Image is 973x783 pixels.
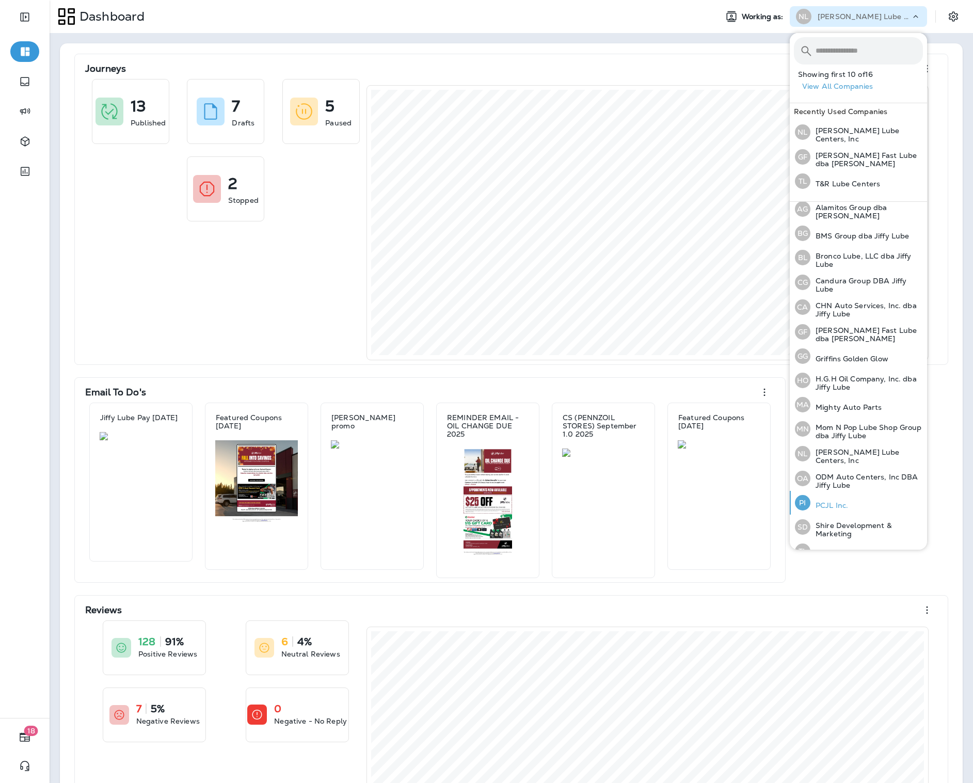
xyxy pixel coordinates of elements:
button: NL[PERSON_NAME] Lube Centers, Inc [790,120,927,145]
div: NL [795,124,810,140]
p: BMS Group dba Jiffy Lube [810,232,909,240]
div: Recently Used Companies [790,103,927,120]
p: 0 [274,704,281,714]
p: Dashboard [75,9,145,24]
p: Drafts [232,118,254,128]
p: Mighty Auto Parts [810,403,882,411]
p: Paused [325,118,352,128]
img: 5f847caa-3070-4188-ab01-56e91af89b4b.jpg [215,440,298,522]
p: Email To Do's [85,387,146,397]
p: CHN Auto Services, Inc. dba Jiffy Lube [810,301,923,318]
div: SD [795,519,810,535]
div: NL [796,9,811,24]
button: BLBronco Lube, LLC dba Jiffy Lube [790,245,927,270]
button: HOH.G.H Oil Company, Inc. dba Jiffy Lube [790,368,927,393]
p: [PERSON_NAME] Lube Centers, Inc [810,126,923,143]
div: BL [795,250,810,265]
p: T&R Lube Centers [810,550,880,558]
p: Featured Coupons [DATE] [678,413,760,430]
button: MAMighty Auto Parts [790,393,927,417]
button: 18 [10,727,39,747]
button: AGAlamitos Group dba [PERSON_NAME] [790,197,927,221]
p: 128 [138,636,155,647]
img: f72424eb-a4ec-478d-a424-94e86f12ee47.jpg [100,432,182,440]
p: T&R Lube Centers [810,180,880,188]
p: Showing first 10 of 16 [798,70,927,78]
p: Published [131,118,166,128]
button: MNMom N Pop Lube Shop Group dba Jiffy Lube [790,417,927,441]
div: OA [795,471,810,486]
p: 6 [281,636,288,647]
p: Griffins Golden Glow [810,355,888,363]
p: Alamitos Group dba [PERSON_NAME] [810,203,923,220]
p: [PERSON_NAME] promo [331,413,413,430]
p: 5 [325,101,334,111]
div: MA [795,397,810,412]
button: Expand Sidebar [10,7,39,27]
button: OAODM Auto Centers, Inc DBA Jiffy Lube [790,466,927,491]
button: PIPCJL Inc. [790,491,927,515]
p: CS (PENNZOIL STORES) September 1.0 2025 [563,413,644,438]
p: Negative - No Reply [274,716,347,726]
p: PCJL Inc. [810,501,848,509]
div: TL [795,173,810,189]
button: SDShire Development & Marketing [790,515,927,539]
button: View All Companies [798,78,927,94]
div: CA [795,299,810,315]
p: Stopped [228,195,259,205]
div: TL [795,544,810,559]
p: Shire Development & Marketing [810,521,923,538]
span: 18 [24,726,38,736]
p: 2 [228,179,237,189]
p: Journeys [85,63,126,74]
div: PI [795,495,810,510]
div: MN [795,421,810,437]
p: Negative Reviews [136,716,200,726]
p: Jiffy Lube Pay [DATE] [100,413,178,422]
p: ODM Auto Centers, Inc DBA Jiffy Lube [810,473,923,489]
div: HO [795,373,810,388]
button: GGGriffins Golden Glow [790,344,927,368]
button: CGCandura Group DBA Jiffy Lube [790,270,927,295]
button: TLT&R Lube Centers [790,169,927,193]
button: Settings [944,7,963,26]
div: GF [795,324,810,340]
p: Featured Coupons [DATE] [216,413,297,430]
button: GF[PERSON_NAME] Fast Lube dba [PERSON_NAME] [790,145,927,169]
p: [PERSON_NAME] Lube Centers, Inc [810,448,923,465]
p: Mom N Pop Lube Shop Group dba Jiffy Lube [810,423,923,440]
p: 4% [297,636,312,647]
p: Neutral Reviews [281,649,340,659]
p: Bronco Lube, LLC dba Jiffy Lube [810,252,923,268]
div: NL [795,446,810,461]
p: 5% [151,704,165,714]
img: 66d0a5fe-6a5a-4b24-a193-c9f1c46c6955.jpg [446,449,529,555]
img: 22fdf5ef-2fb2-400b-b157-eff831ae5cec.jpg [678,440,760,449]
p: 91% [165,636,184,647]
p: [PERSON_NAME] Fast Lube dba [PERSON_NAME] [810,151,923,168]
button: BGBMS Group dba Jiffy Lube [790,221,927,245]
span: Working as: [742,12,786,21]
button: CACHN Auto Services, Inc. dba Jiffy Lube [790,295,927,319]
div: CG [795,275,810,290]
p: 7 [136,704,141,714]
p: Candura Group DBA Jiffy Lube [810,277,923,293]
div: GG [795,348,810,364]
img: 8e39792f-fc3c-4f2d-8d64-86cf1e47896c.jpg [562,449,645,457]
button: NL[PERSON_NAME] Lube Centers, Inc [790,441,927,466]
button: TLT&R Lube Centers [790,539,927,563]
img: 7f7f1c46-c2ad-4b17-b747-f92d2b82e0e1.jpg [331,440,413,449]
button: GF[PERSON_NAME] Fast Lube dba [PERSON_NAME] [790,319,927,344]
div: BG [795,226,810,241]
div: GF [795,149,810,165]
p: [PERSON_NAME] Lube Centers, Inc [818,12,911,21]
p: REMINDER EMAIL - OIL CHANGE DUE 2025 [447,413,529,438]
p: 13 [131,101,146,111]
p: [PERSON_NAME] Fast Lube dba [PERSON_NAME] [810,326,923,343]
div: AG [795,201,810,217]
p: 7 [232,101,240,111]
p: Positive Reviews [138,649,197,659]
p: Reviews [85,605,122,615]
p: H.G.H Oil Company, Inc. dba Jiffy Lube [810,375,923,391]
